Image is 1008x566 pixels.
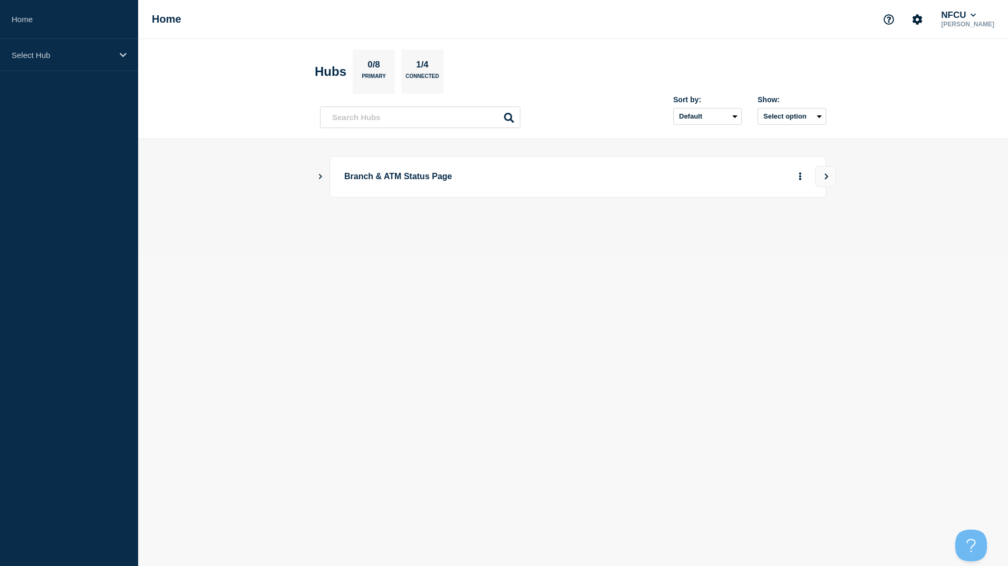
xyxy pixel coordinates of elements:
[362,73,386,84] p: Primary
[955,530,987,561] iframe: Help Scout Beacon - Open
[405,73,439,84] p: Connected
[320,106,520,128] input: Search Hubs
[318,173,323,181] button: Show Connected Hubs
[152,13,181,25] h1: Home
[412,60,433,73] p: 1/4
[673,95,742,104] div: Sort by:
[939,21,996,28] p: [PERSON_NAME]
[815,166,836,187] button: View
[673,108,742,125] select: Sort by
[315,64,346,79] h2: Hubs
[344,167,636,187] p: Branch & ATM Status Page
[12,51,113,60] p: Select Hub
[939,10,978,21] button: NFCU
[906,8,928,31] button: Account settings
[758,108,826,125] button: Select option
[364,60,384,73] p: 0/8
[878,8,900,31] button: Support
[793,167,807,187] button: More actions
[758,95,826,104] div: Show:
